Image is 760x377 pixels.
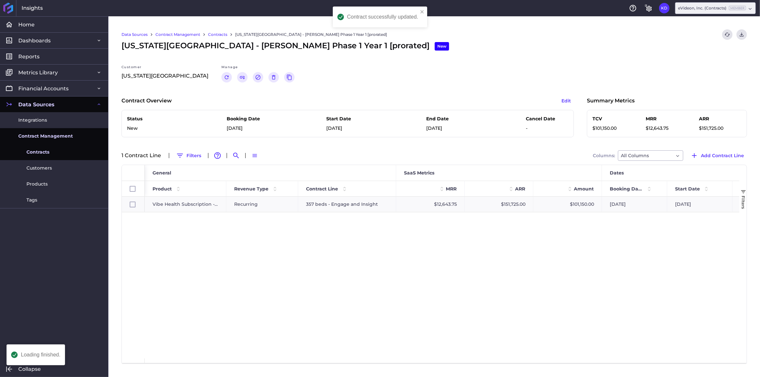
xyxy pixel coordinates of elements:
[592,125,635,132] p: $101,150.00
[221,65,295,72] div: Manage
[121,97,172,105] p: Contract Overview
[153,170,171,176] span: General
[643,3,654,13] button: General Settings
[420,9,425,15] button: close
[127,125,170,132] p: New
[227,125,269,132] p: [DATE]
[396,197,465,212] div: $12,643.75
[237,72,248,83] button: Link
[587,97,635,105] p: Summary Metrics
[741,196,746,209] span: Filters
[18,21,35,28] span: Home
[18,117,47,124] span: Integrations
[465,197,533,212] div: $151,725.00
[127,115,170,122] p: Status
[231,150,241,161] button: Search by
[18,85,69,92] span: Financial Accounts
[18,101,55,108] span: Data Sources
[699,125,741,132] p: $151,725.00
[610,170,624,176] span: Dates
[26,149,49,156] span: Contracts
[558,96,574,106] button: Edit
[593,153,615,158] span: Columns:
[515,186,525,192] span: ARR
[227,115,269,122] p: Booking Date
[153,186,172,192] span: Product
[26,197,37,204] span: Tags
[173,150,204,161] button: Filters
[533,197,602,212] div: $101,150.00
[327,125,369,132] p: [DATE]
[226,197,298,212] div: Recurring
[646,115,688,122] p: MRR
[646,125,688,132] p: $12,643.75
[659,3,670,13] button: User Menu
[675,2,756,14] div: Dropdown select
[446,186,457,192] span: MRR
[736,29,747,40] button: Download
[621,152,649,159] span: All Columns
[526,115,568,122] p: Cancel Date
[610,186,643,192] span: Booking Date
[18,53,40,60] span: Reports
[701,152,744,159] span: Add Contract Line
[18,37,51,44] span: Dashboards
[153,197,218,212] span: Vibe Health Subscription - Recurring
[675,186,700,192] span: Start Date
[18,133,73,140] span: Contract Management
[347,14,418,20] div: Contract successfully updated.
[298,197,396,212] div: 357 beds - Engage and Insight
[678,5,746,11] div: eVideon, Inc. (Contracts)
[306,186,338,192] span: Contract Line
[268,72,279,83] button: Delete
[253,72,263,83] button: Cancel
[121,72,208,80] p: [US_STATE][GEOGRAPHIC_DATA]
[667,197,733,212] div: [DATE]
[426,115,469,122] p: End Date
[18,69,58,76] span: Metrics Library
[121,153,165,158] div: 1 Contract Line
[722,29,733,40] button: Refresh
[121,65,208,72] div: Customer
[526,125,568,132] p: -
[628,3,638,13] button: Help
[234,186,268,192] span: Revenue Type
[687,150,747,161] button: Add Contract Line
[404,170,434,176] span: SaaS Metrics
[121,40,449,52] span: [US_STATE][GEOGRAPHIC_DATA] - [PERSON_NAME] Phase 1 Year 1 [prorated]
[574,186,594,192] span: Amount
[122,197,145,212] div: Press SPACE to select this row.
[21,352,60,357] div: Loading finished.
[155,32,200,38] a: Contract Management
[602,197,667,212] div: [DATE]
[729,6,746,10] ins: Member
[699,115,741,122] p: ARR
[426,125,469,132] p: [DATE]
[221,72,232,83] button: Renew
[208,32,227,38] a: Contracts
[592,115,635,122] p: TCV
[327,115,369,122] p: Start Date
[26,181,48,188] span: Products
[235,32,387,38] a: [US_STATE][GEOGRAPHIC_DATA] - [PERSON_NAME] Phase 1 Year 1 [prorated]
[121,32,148,38] a: Data Sources
[26,165,52,172] span: Customers
[618,150,683,161] div: Dropdown select
[435,42,449,51] div: New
